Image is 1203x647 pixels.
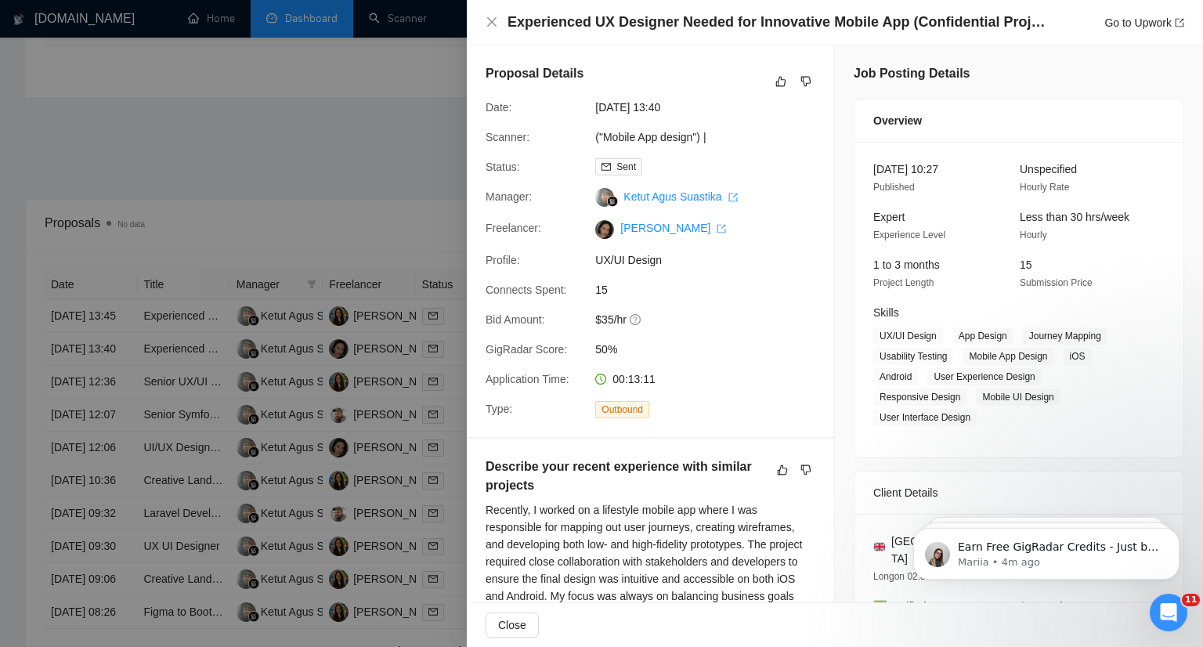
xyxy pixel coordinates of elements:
span: Application Time: [486,373,569,385]
img: gigradar-bm.png [607,196,618,207]
span: close [486,16,498,28]
span: ✅ Verified [873,600,927,613]
h5: Job Posting Details [854,64,970,83]
span: Journey Mapping [1023,327,1107,345]
span: iOS [1064,348,1092,365]
button: Close [486,16,498,29]
span: Android [873,368,918,385]
span: Scanner: [486,131,529,143]
span: Manager: [486,190,532,203]
span: Mobile App Design [963,348,1053,365]
h4: Experienced UX Designer Needed for Innovative Mobile App (Confidential Project) [508,13,1048,32]
span: Experience Level [873,230,945,240]
span: GigRadar Score: [486,343,567,356]
button: like [773,461,792,479]
button: like [771,72,790,91]
span: question-circle [630,313,642,326]
span: Type: [486,403,512,415]
span: Date: [486,101,511,114]
img: c1trRI6lG1M2hdcT3tI4YF_-Opio9KdZBjIvbzD14wy9YtvqtcH4HuYea40FyFTVc_ [595,220,614,239]
span: export [717,224,726,233]
div: Recently, I worked on a lifestyle mobile app where I was responsible for mapping out user journey... [486,501,815,639]
span: User Interface Design [873,409,977,426]
span: Overview [873,112,922,129]
span: Close [498,616,526,634]
span: Expert [873,211,905,223]
span: UX/UI Design [873,327,943,345]
span: 15 [1020,258,1032,271]
span: 11 [1182,594,1200,606]
span: Bid Amount: [486,313,545,326]
img: 🇬🇧 [874,541,885,552]
span: clock-circle [595,374,606,385]
span: Outbound [595,401,649,418]
span: Hourly Rate [1020,182,1069,193]
a: ("Mobile App design") | [595,131,706,143]
div: Client Details [873,472,1165,514]
span: Submission Price [1020,277,1093,288]
span: Mobile UI Design [976,389,1060,406]
span: export [728,193,738,202]
iframe: Intercom live chat [1150,594,1187,631]
span: export [1175,18,1184,27]
span: dislike [800,464,811,476]
span: Hourly [1020,230,1047,240]
span: [DATE] 10:27 [873,163,938,175]
span: like [775,75,786,88]
button: Close [486,613,539,638]
span: dislike [800,75,811,88]
button: dislike [797,461,815,479]
span: Skills [873,306,899,319]
h5: Describe your recent experience with similar projects [486,457,766,495]
span: 50% [595,341,830,358]
span: Longon 02:35 PM [873,571,948,582]
span: UX/UI Design [595,251,830,269]
iframe: Intercom notifications message [890,495,1203,605]
span: Published [873,182,915,193]
span: Usability Testing [873,348,953,365]
h5: Proposal Details [486,64,583,83]
a: Ketut Agus Suastika export [623,190,737,203]
a: Go to Upworkexport [1104,16,1184,29]
span: like [777,464,788,476]
span: User Experience Design [927,368,1041,385]
span: Less than 30 hrs/week [1020,211,1129,223]
span: [DATE] 13:40 [595,99,830,116]
span: Project Length [873,277,934,288]
span: Freelancer: [486,222,541,234]
span: Unspecified [1020,163,1077,175]
span: App Design [952,327,1013,345]
span: $35/hr [595,311,830,328]
span: Connects Spent: [486,284,567,296]
span: mail [601,162,611,172]
a: [PERSON_NAME] export [620,222,726,234]
span: 1 to 3 months [873,258,940,271]
span: Profile: [486,254,520,266]
span: Status: [486,161,520,173]
span: Sent [616,161,636,172]
span: Responsive Design [873,389,966,406]
button: dislike [797,72,815,91]
span: 15 [595,281,830,298]
span: 00:13:11 [612,373,656,385]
